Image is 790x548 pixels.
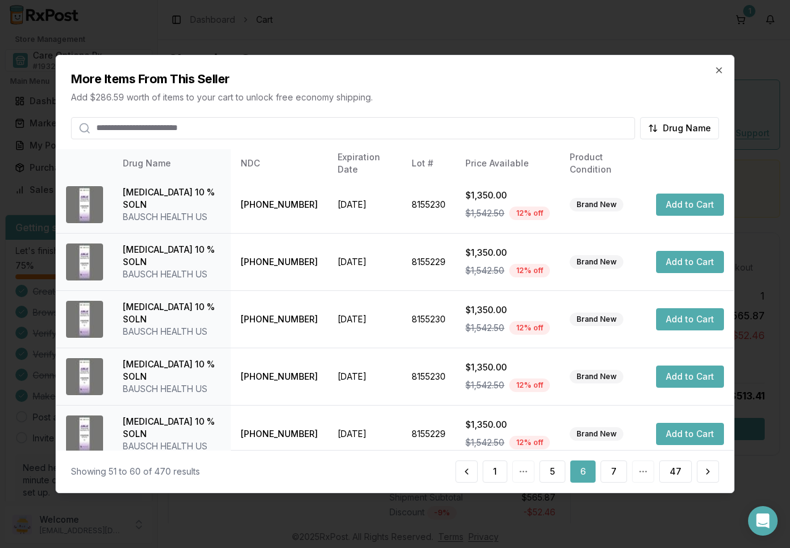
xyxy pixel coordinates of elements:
[71,70,719,88] h2: More Items From This Seller
[328,149,402,179] th: Expiration Date
[231,348,328,406] td: [PHONE_NUMBER]
[402,176,455,234] td: 8155230
[539,460,565,483] button: 5
[465,322,504,334] span: $1,542.50
[465,361,550,374] div: $1,350.00
[402,149,455,179] th: Lot #
[231,234,328,291] td: [PHONE_NUMBER]
[231,176,328,234] td: [PHONE_NUMBER]
[465,436,504,449] span: $1,542.50
[509,436,550,449] div: 12 % off
[509,378,550,392] div: 12 % off
[66,358,103,395] img: Jublia 10 % SOLN
[231,406,328,463] td: [PHONE_NUMBER]
[66,301,103,338] img: Jublia 10 % SOLN
[465,379,504,391] span: $1,542.50
[328,234,402,291] td: [DATE]
[71,465,200,478] div: Showing 51 to 60 of 470 results
[231,149,328,179] th: NDC
[656,366,724,388] button: Add to Cart
[570,370,623,383] div: Brand New
[465,207,504,219] span: $1,542.50
[66,186,103,223] img: Jublia 10 % SOLN
[570,313,623,326] div: Brand New
[66,243,103,280] img: Jublia 10 % SOLN
[123,268,221,280] div: BAUSCH HEALTH US
[601,460,627,483] button: 7
[231,291,328,348] td: [PHONE_NUMBER]
[570,460,596,483] button: 6
[570,427,623,441] div: Brand New
[465,419,550,431] div: $1,350.00
[328,176,402,234] td: [DATE]
[328,291,402,348] td: [DATE]
[123,243,221,268] div: [MEDICAL_DATA] 10 % SOLN
[570,255,623,269] div: Brand New
[465,304,550,316] div: $1,350.00
[509,207,550,220] div: 12 % off
[570,198,623,211] div: Brand New
[455,149,560,179] th: Price Available
[656,251,724,273] button: Add to Cart
[402,291,455,348] td: 8155230
[465,189,550,202] div: $1,350.00
[640,117,719,139] button: Drug Name
[123,415,221,440] div: [MEDICAL_DATA] 10 % SOLN
[123,186,221,211] div: [MEDICAL_DATA] 10 % SOLN
[328,348,402,406] td: [DATE]
[123,325,221,338] div: BAUSCH HEALTH US
[663,122,711,134] span: Drug Name
[123,440,221,452] div: BAUSCH HEALTH US
[113,149,231,179] th: Drug Name
[560,149,646,179] th: Product Condition
[465,247,550,259] div: $1,350.00
[123,301,221,325] div: [MEDICAL_DATA] 10 % SOLN
[66,415,103,452] img: Jublia 10 % SOLN
[509,264,550,277] div: 12 % off
[123,211,221,223] div: BAUSCH HEALTH US
[123,358,221,383] div: [MEDICAL_DATA] 10 % SOLN
[402,406,455,463] td: 8155229
[659,460,692,483] button: 47
[483,460,507,483] button: 1
[656,194,724,216] button: Add to Cart
[71,91,719,104] p: Add $286.59 worth of items to your cart to unlock free economy shipping.
[123,383,221,395] div: BAUSCH HEALTH US
[402,234,455,291] td: 8155229
[509,321,550,335] div: 12 % off
[656,308,724,330] button: Add to Cart
[402,348,455,406] td: 8155230
[328,406,402,463] td: [DATE]
[656,423,724,445] button: Add to Cart
[465,264,504,277] span: $1,542.50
